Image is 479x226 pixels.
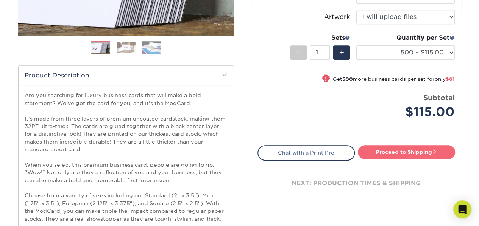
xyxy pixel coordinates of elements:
[339,47,344,58] span: +
[91,39,110,57] img: Business Cards 01
[342,76,353,82] strong: 500
[453,200,471,218] div: Open Intercom Messenger
[257,161,455,206] div: next: production times & shipping
[423,93,455,102] strong: Subtotal
[296,47,300,58] span: -
[446,76,455,82] span: $61
[435,76,455,82] span: only
[358,145,455,159] a: Proceed to Shipping
[290,33,350,42] div: Sets
[362,103,455,121] div: $115.00
[324,12,350,22] div: Artwork
[117,42,136,53] img: Business Cards 02
[325,75,327,83] span: !
[142,41,161,54] img: Business Cards 03
[19,66,234,85] h2: Product Description
[333,76,455,84] small: Get more business cards per set for
[356,33,455,42] div: Quantity per Set
[257,145,355,160] a: Chat with a Print Pro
